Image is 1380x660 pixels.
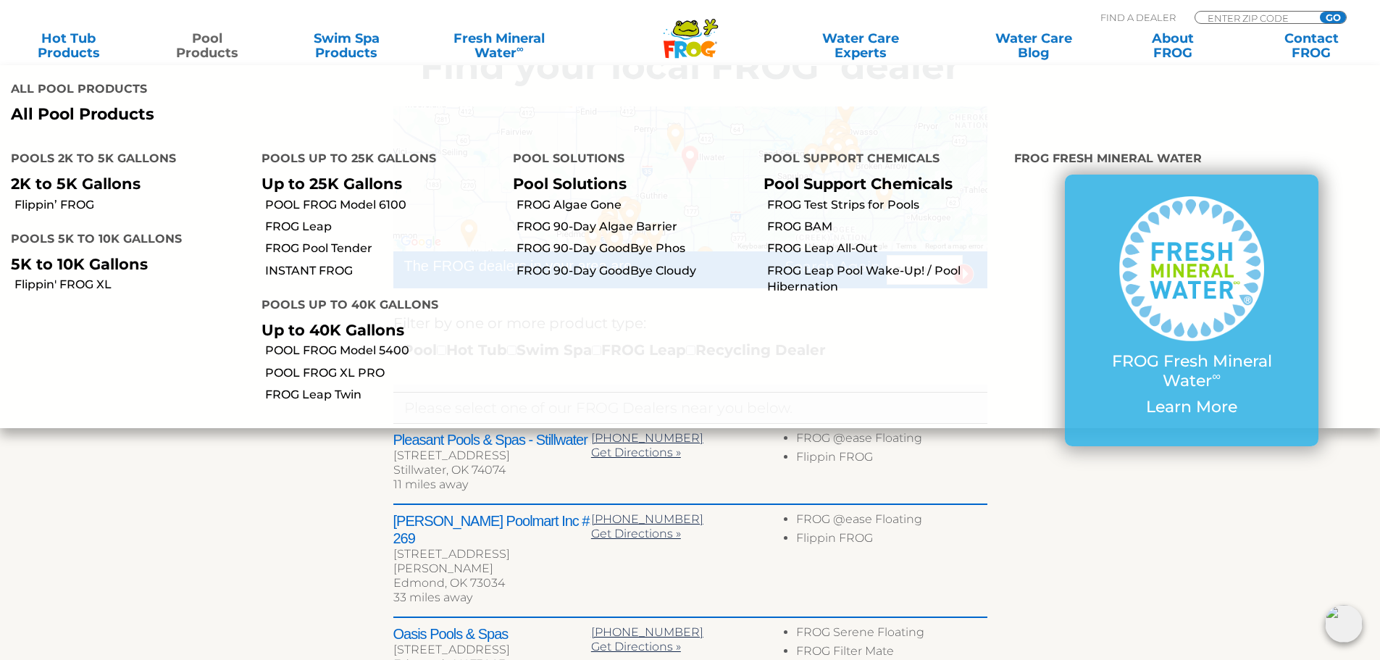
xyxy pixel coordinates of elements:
li: FROG @ease Floating [796,512,987,531]
a: PoolProducts [154,31,262,60]
h4: Pool Solutions [513,146,742,175]
a: Water CareBlog [979,31,1087,60]
h4: FROG Fresh Mineral Water [1014,146,1369,175]
a: Get Directions » [591,446,681,459]
a: [PHONE_NUMBER] [591,512,703,526]
input: Zip Code Form [1206,12,1304,24]
li: FROG Serene Floating [796,625,987,644]
a: Get Directions » [591,640,681,653]
a: [PHONE_NUMBER] [591,625,703,639]
p: Pool Support Chemicals [764,175,992,193]
h2: Pleasant Pools & Spas - Stillwater [393,431,591,448]
a: FROG Leap All-Out [767,241,1003,256]
img: openIcon [1325,605,1363,643]
h4: All Pool Products [11,76,679,105]
li: Flippin FROG [796,531,987,550]
a: Swim SpaProducts [293,31,401,60]
a: Get Directions » [591,527,681,540]
p: Up to 40K Gallons [262,321,490,339]
h4: Pools 2K to 5K Gallons [11,146,240,175]
a: ContactFROG [1258,31,1366,60]
li: FROG @ease Floating [796,431,987,450]
h4: Pools 5K to 10K Gallons [11,226,240,255]
h2: Oasis Pools & Spas [393,625,591,643]
span: 33 miles away [393,590,472,604]
div: [STREET_ADDRESS] [393,448,591,463]
a: AboutFROG [1118,31,1226,60]
a: FROG Fresh Mineral Water∞ Learn More [1094,196,1289,424]
a: POOL FROG Model 6100 [265,197,501,213]
p: Find A Dealer [1100,11,1176,24]
sup: ∞ [1212,369,1221,383]
li: Flippin FROG [796,450,987,469]
a: Fresh MineralWater∞ [431,31,566,60]
sup: ∞ [517,43,524,54]
a: FROG 90-Day GoodBye Cloudy [517,263,753,279]
a: POOL FROG XL PRO [265,365,501,381]
a: Flippin’ FROG [14,197,251,213]
a: Flippin' FROG XL [14,277,251,293]
a: FROG Pool Tender [265,241,501,256]
a: FROG Leap Twin [265,387,501,403]
span: 11 miles away [393,477,468,491]
div: [STREET_ADDRESS][PERSON_NAME] [393,547,591,576]
h4: Pools up to 25K Gallons [262,146,490,175]
input: GO [1320,12,1346,23]
div: Stillwater, OK 74074 [393,463,591,477]
a: Pool Solutions [513,175,627,193]
a: FROG Test Strips for Pools [767,197,1003,213]
a: POOL FROG Model 5400 [265,343,501,359]
a: [PHONE_NUMBER] [591,431,703,445]
a: FROG Algae Gone [517,197,753,213]
div: Edmond, OK 73034 [393,576,591,590]
h2: [PERSON_NAME] Poolmart Inc # 269 [393,512,591,547]
a: INSTANT FROG [265,263,501,279]
h4: Pool Support Chemicals [764,146,992,175]
a: Water CareExperts [773,31,948,60]
a: FROG 90-Day GoodBye Phos [517,241,753,256]
p: FROG Fresh Mineral Water [1094,352,1289,390]
h4: Pools up to 40K Gallons [262,292,490,321]
a: FROG Leap [265,219,501,235]
a: FROG 90-Day Algae Barrier [517,219,753,235]
a: All Pool Products [11,105,679,124]
p: 5K to 10K Gallons [11,255,240,273]
p: Up to 25K Gallons [262,175,490,193]
p: Learn More [1094,398,1289,417]
a: Hot TubProducts [14,31,122,60]
p: 2K to 5K Gallons [11,175,240,193]
a: FROG BAM [767,219,1003,235]
div: [STREET_ADDRESS] [393,643,591,657]
a: FROG Leap Pool Wake-Up! / Pool Hibernation [767,263,1003,296]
